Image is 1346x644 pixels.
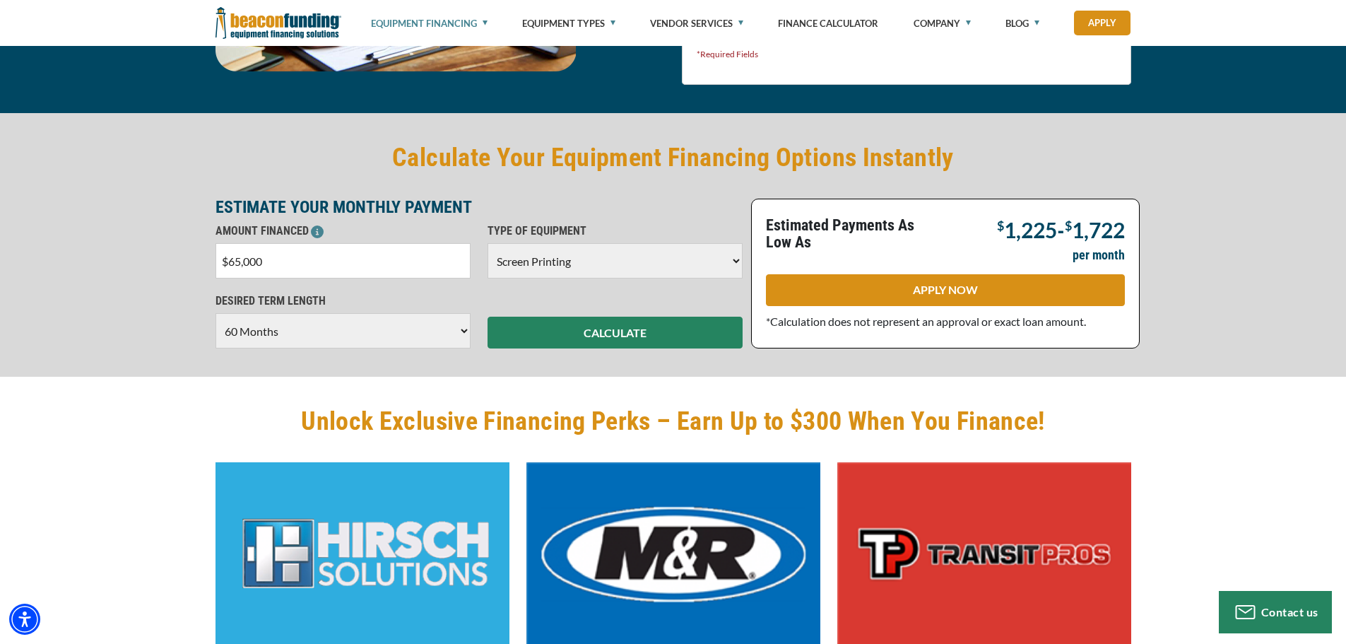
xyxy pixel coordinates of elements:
[488,223,743,240] p: TYPE OF EQUIPMENT
[1219,591,1332,633] button: Contact us
[1004,217,1057,242] span: 1,225
[766,217,937,251] p: Estimated Payments As Low As
[1065,218,1072,233] span: $
[216,199,743,216] p: ESTIMATE YOUR MONTHLY PAYMENT
[216,293,471,310] p: DESIRED TERM LENGTH
[1261,605,1318,619] span: Contact us
[1074,11,1130,35] a: Apply
[1072,217,1125,242] span: 1,722
[216,243,471,279] input: $0
[997,218,1004,233] span: $
[1073,247,1125,264] p: per month
[997,217,1125,240] p: -
[9,604,40,635] div: Accessibility Menu
[488,317,743,349] button: CALCULATE
[216,141,1131,174] h2: Calculate Your Equipment Financing Options Instantly
[766,274,1125,306] a: APPLY NOW
[216,223,471,240] p: AMOUNT FINANCED
[766,315,1086,328] span: *Calculation does not represent an approval or exact loan amount.
[216,405,1131,438] h2: Unlock Exclusive Financing Perks – Earn Up to $300 When You Finance!
[697,46,1116,63] p: *Required Fields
